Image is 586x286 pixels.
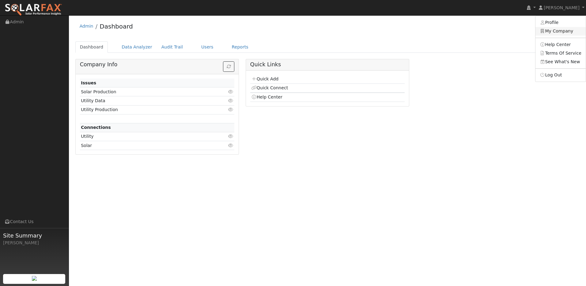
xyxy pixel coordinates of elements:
a: Log Out [535,71,586,79]
h5: Company Info [80,61,235,68]
a: Quick Add [251,76,278,81]
i: Click to view [228,143,233,148]
td: Utility Data [80,96,210,105]
a: Help Center [535,40,586,49]
a: Audit Trail [157,41,187,53]
div: [PERSON_NAME] [3,240,66,246]
td: Solar [80,141,210,150]
img: SolarFax [5,3,62,16]
a: Profile [535,18,586,27]
a: Quick Connect [251,85,288,90]
span: Site Summary [3,231,66,240]
td: Utility Production [80,105,210,114]
img: retrieve [32,276,37,281]
a: Users [197,41,218,53]
a: Reports [227,41,253,53]
a: Terms Of Service [535,49,586,57]
td: Utility [80,132,210,141]
a: See What's New [535,57,586,66]
a: Dashboard [100,23,133,30]
strong: Connections [81,125,111,130]
a: My Company [535,27,586,36]
h5: Quick Links [250,61,405,68]
td: Solar Production [80,87,210,96]
i: Click to view [228,107,233,112]
i: Click to view [228,90,233,94]
i: Click to view [228,134,233,138]
strong: Issues [81,80,96,85]
i: Click to view [228,99,233,103]
a: Admin [80,24,93,29]
a: Data Analyzer [117,41,157,53]
a: Help Center [251,95,282,99]
span: [PERSON_NAME] [544,5,580,10]
a: Dashboard [75,41,108,53]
